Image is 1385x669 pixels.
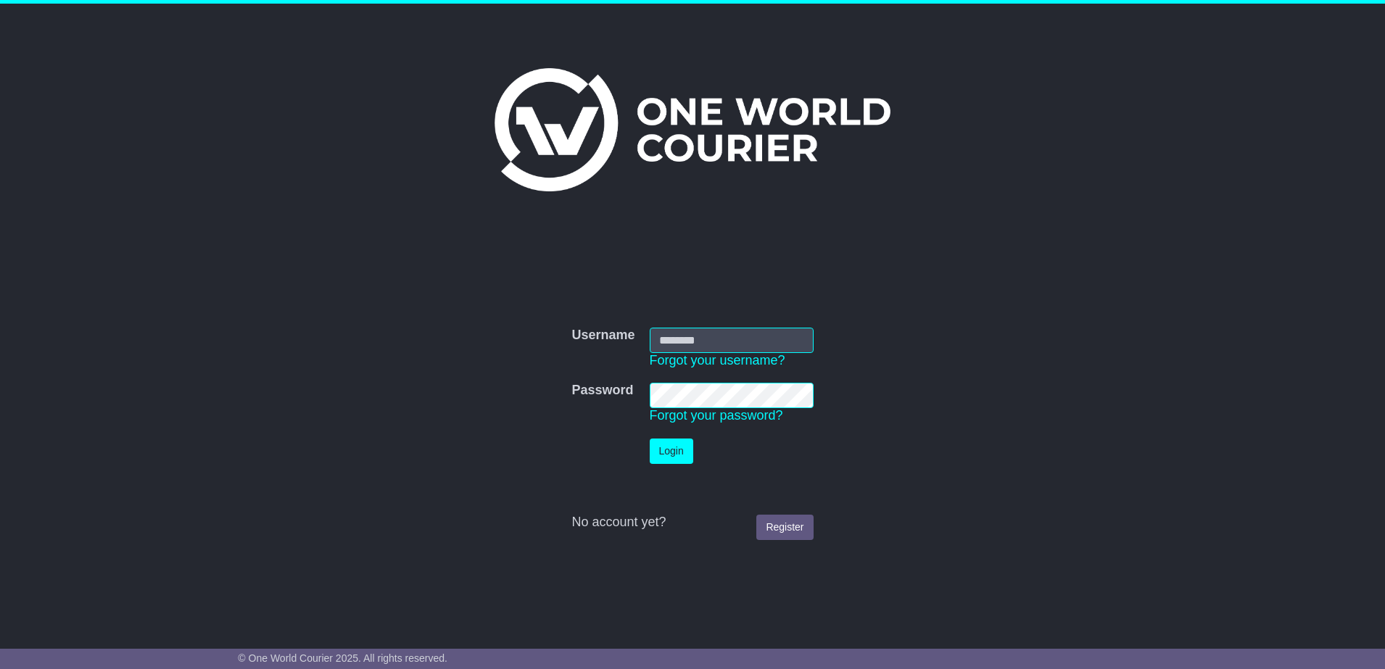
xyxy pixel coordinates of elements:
img: One World [495,68,890,191]
span: © One World Courier 2025. All rights reserved. [238,652,447,664]
a: Forgot your password? [650,408,783,423]
a: Forgot your username? [650,353,785,367]
label: Password [571,383,633,399]
a: Register [756,515,813,540]
button: Login [650,439,693,464]
label: Username [571,328,634,344]
div: No account yet? [571,515,813,531]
